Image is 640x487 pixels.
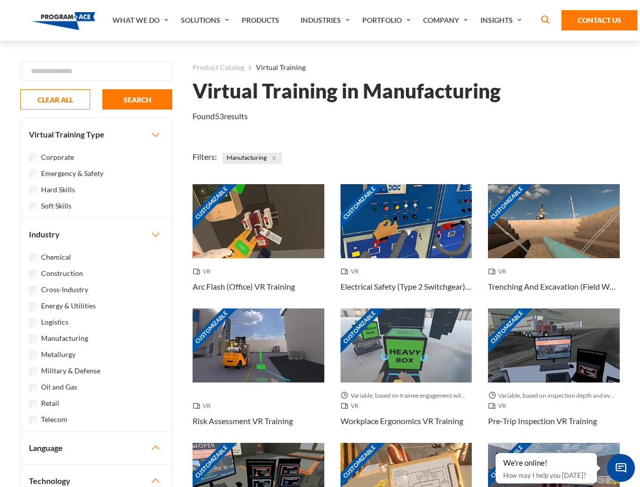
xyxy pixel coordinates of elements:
em: 53 [215,111,224,121]
input: Retail [29,400,37,408]
label: Soft Skills [41,200,71,212]
span: VR [488,401,510,411]
label: Cross-Industry [41,284,88,295]
button: Virtual Training Type [21,118,172,151]
p: How may I help you [DATE]? [503,469,589,481]
input: Military & Defense [29,367,37,375]
span: VR [193,266,215,276]
h3: Electrical Safety (Type 2 Switchgear) VR Training [341,281,472,293]
input: Soft Skills [29,202,37,211]
label: Retail [41,398,59,409]
p: Found results [193,110,248,122]
li: Virtual Training [244,61,306,74]
a: Product Catalog [193,61,244,74]
span: VR [193,401,215,411]
label: Chemical [41,252,71,263]
input: Chemical [29,254,37,262]
label: Metallurgy [41,349,76,360]
label: Military & Defense [41,365,100,376]
a: Customizable Thumbnail - Workplace Ergonomics VR Training Variable, based on trainee engagement w... [341,308,472,443]
button: Close [269,153,280,164]
span: VR [488,266,510,276]
label: Construction [41,268,83,279]
input: Construction [29,270,37,278]
label: Logistics [41,317,68,328]
input: Telecom [29,416,37,424]
input: Manufacturing [29,335,37,343]
label: Hard Skills [41,184,75,195]
h3: Arc Flash (Office) VR Training [193,281,295,293]
label: Energy & Utilities [41,300,96,311]
a: Customizable Thumbnail - Electrical Safety (Type 2 Switchgear) VR Training VR Electrical Safety (... [341,184,472,308]
span: Manufacturing [222,153,282,164]
span: VR [341,401,363,411]
a: Contact Us [561,10,637,30]
input: Oil and Gas [29,384,37,392]
h3: Trenching And Excavation (Field Work) VR Training [488,281,620,293]
input: Cross-Industry [29,286,37,294]
a: Customizable Thumbnail - Risk Assessment VR Training VR Risk Assessment VR Training [193,308,324,443]
input: Logistics [29,319,37,327]
a: Customizable Thumbnail - Trenching And Excavation (Field Work) VR Training VR Trenching And Excav... [488,184,620,308]
h3: Workplace Ergonomics VR Training [341,415,463,427]
span: Filters: [193,152,217,161]
a: Customizable Thumbnail - Pre-Trip Inspection VR Training Variable, based on inspection depth and ... [488,308,620,443]
input: Emergency & Safety [29,170,37,178]
h3: Risk Assessment VR Training [193,415,293,427]
label: Manufacturing [41,333,88,344]
input: Corporate [29,154,37,162]
h1: Virtual Training in Manufacturing [193,82,501,100]
input: Energy & Utilities [29,302,37,310]
a: Customizable Thumbnail - Arc Flash (Office) VR Training VR Arc Flash (Office) VR Training [193,184,324,308]
img: Program-Ace [31,12,96,30]
span: Chat Widget [607,454,635,482]
span: Variable, based on trainee engagement with exercises. [341,391,472,401]
button: CLEAR ALL [20,89,90,110]
label: Telecom [41,414,67,425]
input: Hard Skills [29,186,37,194]
div: We're online! [503,458,589,468]
span: VR [341,266,363,276]
label: Corporate [41,152,74,163]
button: Language [21,432,172,464]
nav: breadcrumb [193,61,620,74]
span: Variable, based on inspection depth and event interaction. [488,391,620,401]
h3: Pre-Trip Inspection VR Training [488,415,597,427]
input: Metallurgy [29,351,37,359]
label: Oil and Gas [41,381,77,393]
button: Industry [21,218,172,251]
label: Emergency & Safety [41,168,103,179]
